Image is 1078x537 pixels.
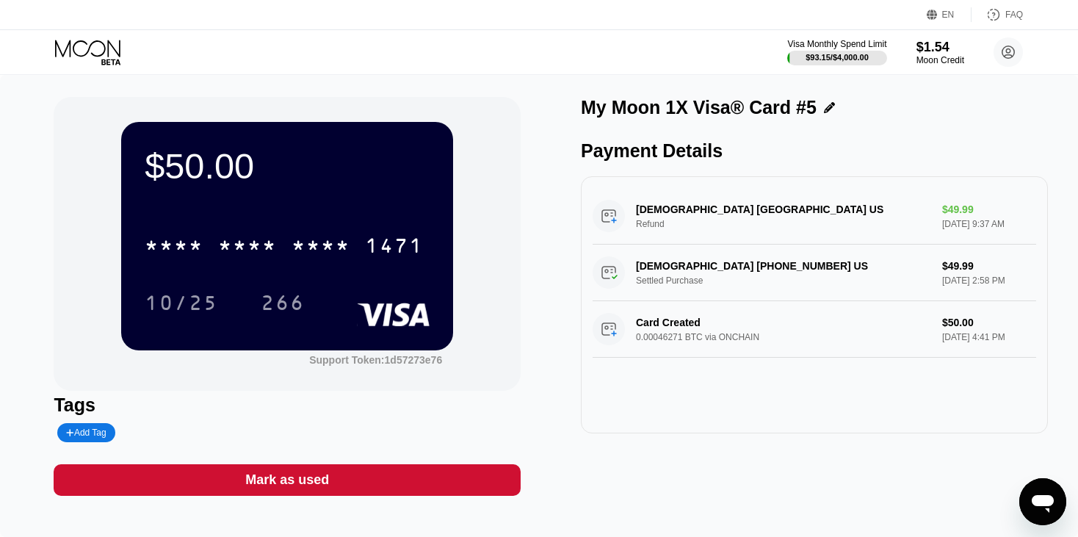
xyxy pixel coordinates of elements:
[916,40,964,55] div: $1.54
[54,394,521,416] div: Tags
[365,236,424,259] div: 1471
[1019,478,1066,525] iframe: Button to launch messaging window
[1005,10,1023,20] div: FAQ
[57,423,115,442] div: Add Tag
[972,7,1023,22] div: FAQ
[942,10,955,20] div: EN
[916,55,964,65] div: Moon Credit
[916,40,964,65] div: $1.54Moon Credit
[309,354,442,366] div: Support Token:1d57273e76
[66,428,106,438] div: Add Tag
[806,53,869,62] div: $93.15 / $4,000.00
[145,293,218,317] div: 10/25
[581,140,1048,162] div: Payment Details
[145,145,430,187] div: $50.00
[309,354,442,366] div: Support Token: 1d57273e76
[581,97,817,118] div: My Moon 1X Visa® Card #5
[245,472,329,489] div: Mark as used
[250,284,316,321] div: 266
[787,39,886,65] div: Visa Monthly Spend Limit$93.15/$4,000.00
[261,293,305,317] div: 266
[787,39,886,49] div: Visa Monthly Spend Limit
[134,284,229,321] div: 10/25
[54,464,521,496] div: Mark as used
[927,7,972,22] div: EN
